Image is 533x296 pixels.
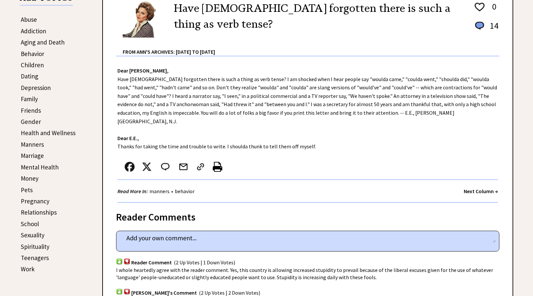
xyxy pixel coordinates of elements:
img: link_02.png [196,162,205,172]
img: facebook.png [125,162,135,172]
strong: Read More In: [117,188,148,194]
strong: Dear [PERSON_NAME], [117,67,169,74]
a: Health and Wellness [21,129,76,137]
strong: Dear E.E., [117,135,139,141]
h2: Have [DEMOGRAPHIC_DATA] forgotten there is such a thing as verb tense? [174,0,468,32]
a: Next Column → [464,188,498,194]
a: Friends [21,106,41,114]
a: Children [21,61,44,69]
td: 0 [486,1,499,19]
img: message_round%202.png [160,162,171,172]
span: (2 Up Votes | 2 Down Votes) [199,289,260,296]
img: Ann6%20v2%20small.png [123,0,164,38]
a: Manners [21,140,44,148]
a: Depression [21,84,51,92]
a: Sexuality [21,231,45,239]
a: Money [21,174,39,182]
img: votdown.png [124,288,130,295]
a: Abuse [21,15,37,23]
a: Dating [21,72,38,80]
img: message_round%201.png [474,20,486,31]
span: Reader Comment [131,259,172,266]
a: Family [21,95,38,103]
a: behavior [173,188,196,194]
a: Addiction [21,27,46,35]
img: x_small.png [142,162,152,172]
a: Pets [21,186,33,194]
a: manners [148,188,171,194]
a: Spirituality [21,243,49,251]
div: Reader Comments [116,210,499,221]
img: printer%20icon.png [213,162,222,172]
a: Marriage [21,152,44,160]
div: • [117,187,196,195]
td: 14 [486,20,499,38]
img: mail.png [178,162,188,172]
a: Pregnancy [21,197,49,205]
a: Gender [21,118,41,126]
a: Mental Health [21,163,59,171]
a: Work [21,265,35,273]
img: votup.png [116,258,123,264]
img: votup.png [116,288,123,295]
span: (2 Up Votes | 1 Down Votes) [174,259,235,266]
img: votdown.png [124,258,130,264]
a: Teenagers [21,254,49,262]
a: Behavior [21,50,44,58]
a: School [21,220,39,228]
a: Aging and Death [21,38,65,46]
span: I whole heartedly agree with the reader comment. Yes, this country is allowing increased stupidit... [116,267,493,281]
a: Relationships [21,208,57,216]
div: From Ann's Archives: [DATE] to [DATE] [123,38,499,56]
div: Have [DEMOGRAPHIC_DATA] forgotten there is such a thing as verb tense? I am shocked when I hear p... [103,56,513,203]
span: [PERSON_NAME]'s Comment [131,289,197,296]
img: heart_outline%201.png [474,1,486,13]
